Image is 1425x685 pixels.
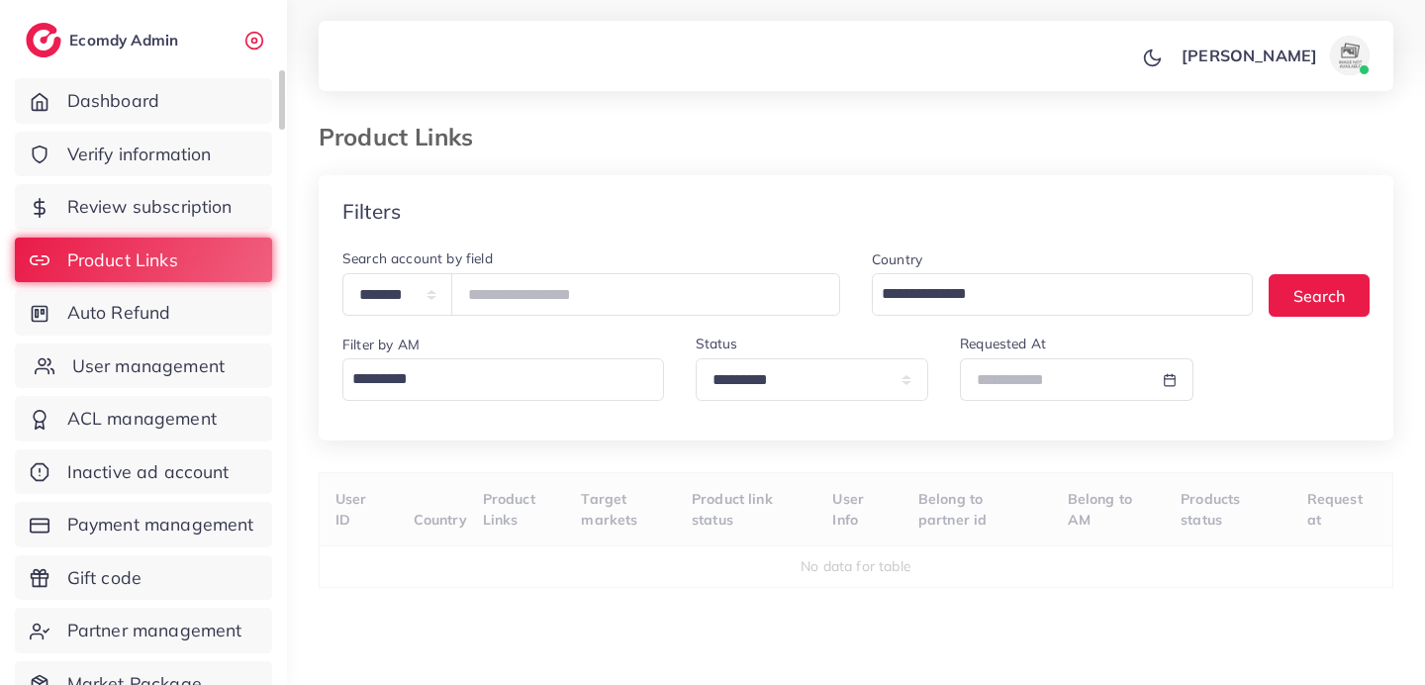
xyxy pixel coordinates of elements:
label: Search account by field [342,248,493,268]
a: Dashboard [15,78,272,124]
span: Auto Refund [67,300,171,326]
label: Requested At [960,334,1046,353]
a: ACL management [15,396,272,441]
a: Payment management [15,502,272,547]
label: Country [872,249,922,269]
div: Search for option [342,358,664,401]
span: Review subscription [67,194,233,220]
p: [PERSON_NAME] [1182,44,1317,67]
span: Payment management [67,512,254,538]
a: Auto Refund [15,290,272,336]
span: Partner management [67,618,242,643]
a: Review subscription [15,184,272,230]
a: Product Links [15,238,272,283]
h3: Product Links [319,123,489,151]
img: avatar [1330,36,1370,75]
span: Inactive ad account [67,459,230,485]
button: Search [1269,274,1370,317]
span: Verify information [67,142,212,167]
a: Gift code [15,555,272,601]
span: Dashboard [67,88,159,114]
span: User management [72,353,225,379]
div: Search for option [872,273,1253,316]
a: Inactive ad account [15,449,272,495]
input: Search for option [345,362,652,396]
input: Search for option [875,277,1227,311]
a: [PERSON_NAME]avatar [1171,36,1377,75]
span: Gift code [67,565,142,591]
a: logoEcomdy Admin [26,23,183,57]
img: logo [26,23,61,57]
a: User management [15,343,272,389]
label: Filter by AM [342,335,420,354]
label: Status [696,334,738,353]
h4: Filters [342,199,401,224]
h2: Ecomdy Admin [69,31,183,49]
a: Verify information [15,132,272,177]
span: ACL management [67,406,217,432]
a: Partner management [15,608,272,653]
span: Product Links [67,247,178,273]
